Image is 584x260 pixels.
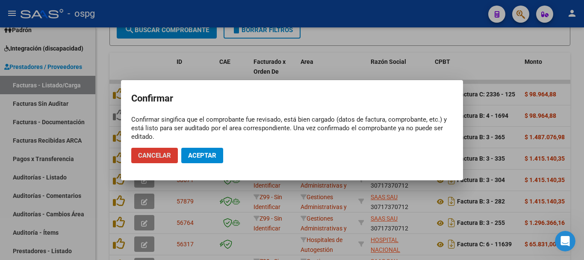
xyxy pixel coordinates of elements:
iframe: Intercom live chat [555,231,575,251]
button: Aceptar [181,148,223,163]
div: Confirmar singifica que el comprobante fue revisado, está bien cargado (datos de factura, comprob... [131,115,453,141]
button: Cancelar [131,148,178,163]
h2: Confirmar [131,90,453,107]
span: Cancelar [138,152,171,159]
span: Aceptar [188,152,216,159]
